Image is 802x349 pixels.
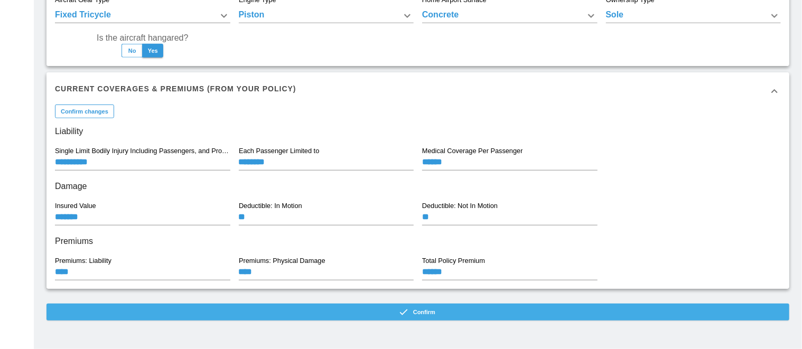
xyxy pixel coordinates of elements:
[239,8,414,23] div: Piston
[55,201,96,211] label: Insured Value
[422,201,498,211] label: Deductible: Not In Motion
[239,201,302,211] label: Deductible: In Motion
[55,256,111,266] label: Premiums: Liability
[239,256,325,266] label: Premiums: Physical Damage
[142,44,163,58] button: Yes
[122,44,143,58] button: No
[55,83,296,95] h6: Current Coverages & Premiums (from your policy)
[55,105,114,118] button: Confirm changes
[422,8,598,23] div: Concrete
[422,146,523,156] label: Medical Coverage Per Passenger
[55,8,230,23] div: Fixed Tricycle
[55,124,781,139] h6: Liability
[55,179,781,194] h6: Damage
[606,8,781,23] div: Sole
[46,304,789,320] button: Confirm
[97,32,188,44] label: Is the aircraft hangared?
[46,72,789,110] div: Current Coverages & Premiums (from your policy)
[55,234,781,249] h6: Premiums
[55,146,230,156] label: Single Limit Bodily Injury Including Passengers, and Property Damage: Each Occurrence
[239,146,319,156] label: Each Passenger Limited to
[422,256,485,266] label: Total Policy Premium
